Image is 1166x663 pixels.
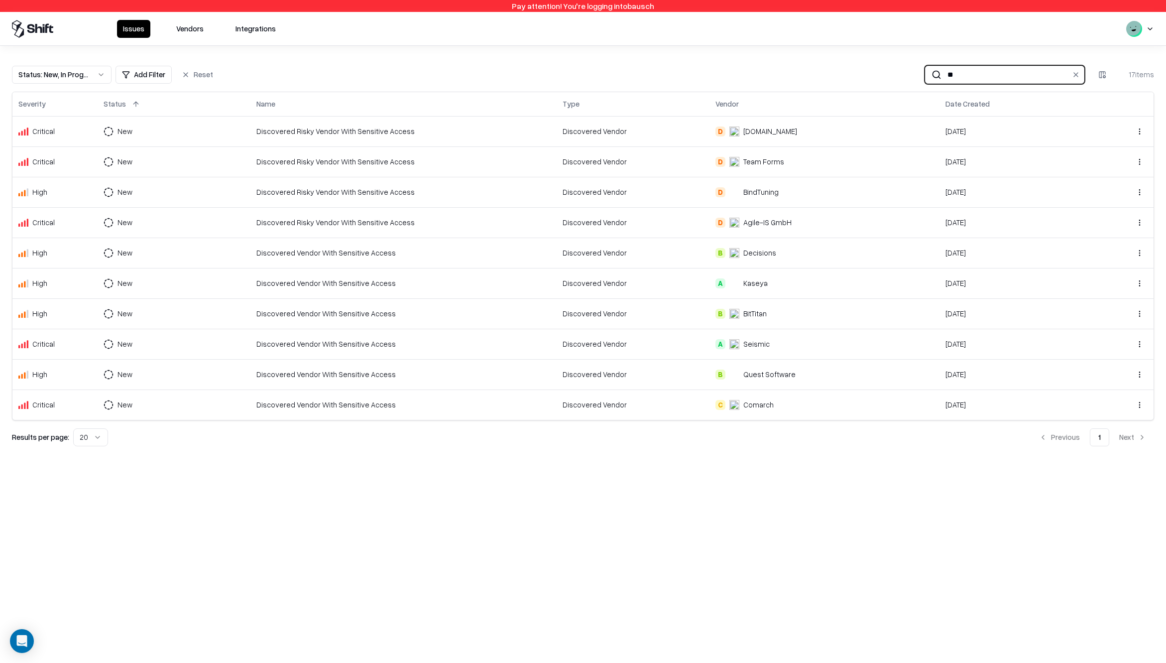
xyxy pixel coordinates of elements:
[256,308,551,319] div: Discovered Vendor With Sensitive Access
[32,339,55,349] div: Critical
[563,126,703,136] div: Discovered Vendor
[563,156,703,167] div: Discovered Vendor
[715,339,725,349] div: A
[10,629,34,653] div: Open Intercom Messenger
[743,369,796,380] div: Quest Software
[256,369,551,380] div: Discovered Vendor With Sensitive Access
[32,187,47,197] div: High
[104,214,150,232] button: New
[743,187,779,197] div: BindTuning
[729,309,739,319] img: BitTitan
[729,127,739,136] img: Draw.io
[563,187,703,197] div: Discovered Vendor
[117,278,132,288] div: New
[945,248,1086,258] div: [DATE]
[945,339,1086,349] div: [DATE]
[104,396,150,414] button: New
[256,126,551,136] div: Discovered Risky Vendor With Sensitive Access
[256,217,551,228] div: Discovered Risky Vendor With Sensitive Access
[104,153,150,171] button: New
[729,370,739,380] img: Quest Software
[12,432,69,442] p: Results per page:
[729,248,739,258] img: Decisions
[104,123,150,140] button: New
[104,335,150,353] button: New
[1031,428,1154,446] nav: pagination
[18,69,89,80] div: Status : New, In Progress
[945,99,990,109] div: Date Created
[715,248,725,258] div: B
[715,218,725,228] div: D
[117,399,132,410] div: New
[715,99,739,109] div: Vendor
[563,399,703,410] div: Discovered Vendor
[32,308,47,319] div: High
[117,217,132,228] div: New
[256,248,551,258] div: Discovered Vendor With Sensitive Access
[170,20,210,38] button: Vendors
[743,308,767,319] div: BitTitan
[715,309,725,319] div: B
[32,156,55,167] div: Critical
[715,370,725,380] div: B
[729,339,739,349] img: Seismic
[729,187,739,197] img: BindTuning
[715,187,725,197] div: D
[563,308,703,319] div: Discovered Vendor
[104,305,150,323] button: New
[945,399,1086,410] div: [DATE]
[256,278,551,288] div: Discovered Vendor With Sensitive Access
[729,218,739,228] img: Agile-IS GmbH
[563,278,703,288] div: Discovered Vendor
[117,308,132,319] div: New
[32,369,47,380] div: High
[117,187,132,197] div: New
[117,369,132,380] div: New
[743,126,797,136] div: [DOMAIN_NAME]
[743,339,770,349] div: Seismic
[945,278,1086,288] div: [DATE]
[104,366,150,384] button: New
[743,156,784,167] div: Team Forms
[945,187,1086,197] div: [DATE]
[715,127,725,136] div: D
[729,400,739,410] img: Comarch
[104,99,126,109] div: Status
[729,157,739,167] img: Team Forms
[117,248,132,258] div: New
[104,244,150,262] button: New
[563,248,703,258] div: Discovered Vendor
[563,369,703,380] div: Discovered Vendor
[230,20,282,38] button: Integrations
[563,217,703,228] div: Discovered Vendor
[256,339,551,349] div: Discovered Vendor With Sensitive Access
[1090,428,1109,446] button: 1
[945,126,1086,136] div: [DATE]
[715,157,725,167] div: D
[176,66,219,84] button: Reset
[117,156,132,167] div: New
[1114,69,1154,80] div: 17 items
[743,217,792,228] div: Agile-IS GmbH
[945,308,1086,319] div: [DATE]
[945,369,1086,380] div: [DATE]
[32,126,55,136] div: Critical
[256,99,275,109] div: Name
[563,339,703,349] div: Discovered Vendor
[32,278,47,288] div: High
[743,278,768,288] div: Kaseya
[945,217,1086,228] div: [DATE]
[32,217,55,228] div: Critical
[945,156,1086,167] div: [DATE]
[715,278,725,288] div: A
[117,20,150,38] button: Issues
[743,399,774,410] div: Comarch
[715,400,725,410] div: C
[32,248,47,258] div: High
[18,99,46,109] div: Severity
[256,187,551,197] div: Discovered Risky Vendor With Sensitive Access
[256,156,551,167] div: Discovered Risky Vendor With Sensitive Access
[104,183,150,201] button: New
[743,248,776,258] div: Decisions
[104,274,150,292] button: New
